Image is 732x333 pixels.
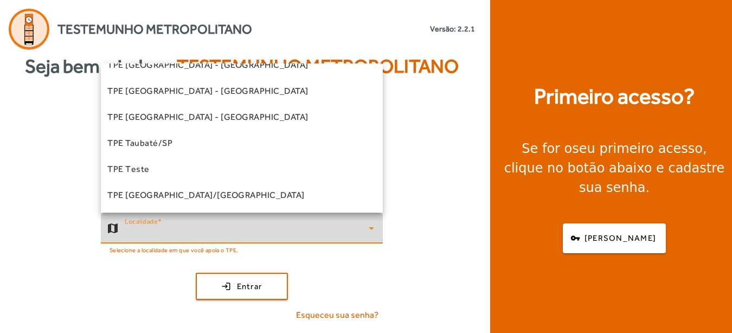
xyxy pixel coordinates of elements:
span: TPE [GEOGRAPHIC_DATA] - [GEOGRAPHIC_DATA] [107,111,309,124]
span: TPE [GEOGRAPHIC_DATA] - [GEOGRAPHIC_DATA] [107,59,309,72]
span: TPE [GEOGRAPHIC_DATA]/[GEOGRAPHIC_DATA] [107,189,305,202]
span: TPE [GEOGRAPHIC_DATA] - [GEOGRAPHIC_DATA] [107,85,309,98]
span: TPE Taubaté/SP [107,137,172,150]
span: TPE Teste [107,163,150,176]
